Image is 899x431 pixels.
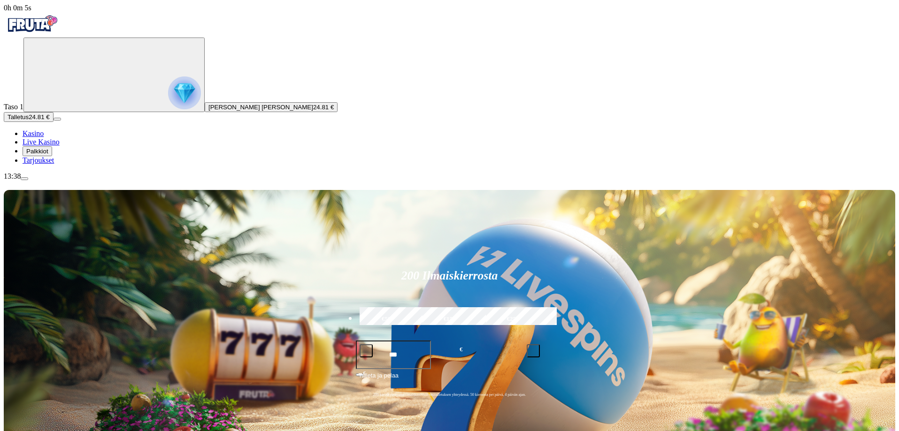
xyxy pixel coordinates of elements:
[313,104,334,111] span: 24.81 €
[420,306,478,333] label: €150
[357,306,415,333] label: €50
[4,129,895,165] nav: Main menu
[29,113,49,121] span: 24.81 €
[23,38,205,112] button: reward progress
[356,371,544,388] button: Talleta ja pelaa
[4,12,60,36] img: Fruta
[4,12,895,165] nav: Primary
[26,148,48,155] span: Palkkiot
[208,104,313,111] span: [PERSON_NAME] [PERSON_NAME]
[23,156,54,164] a: Tarjoukset
[4,103,23,111] span: Taso 1
[460,345,462,354] span: €
[168,76,201,109] img: reward progress
[360,344,373,357] button: minus icon
[527,344,540,357] button: plus icon
[23,146,52,156] button: Palkkiot
[21,177,28,180] button: menu
[23,129,44,137] a: Kasino
[4,172,21,180] span: 13:38
[359,371,399,388] span: Talleta ja pelaa
[205,102,338,112] button: [PERSON_NAME] [PERSON_NAME]24.81 €
[4,112,54,122] button: Talletusplus icon24.81 €
[4,29,60,37] a: Fruta
[8,113,29,121] span: Talletus
[363,370,366,376] span: €
[23,138,60,146] a: Live Kasino
[4,4,31,12] span: user session time
[484,306,542,333] label: €250
[54,118,61,121] button: menu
